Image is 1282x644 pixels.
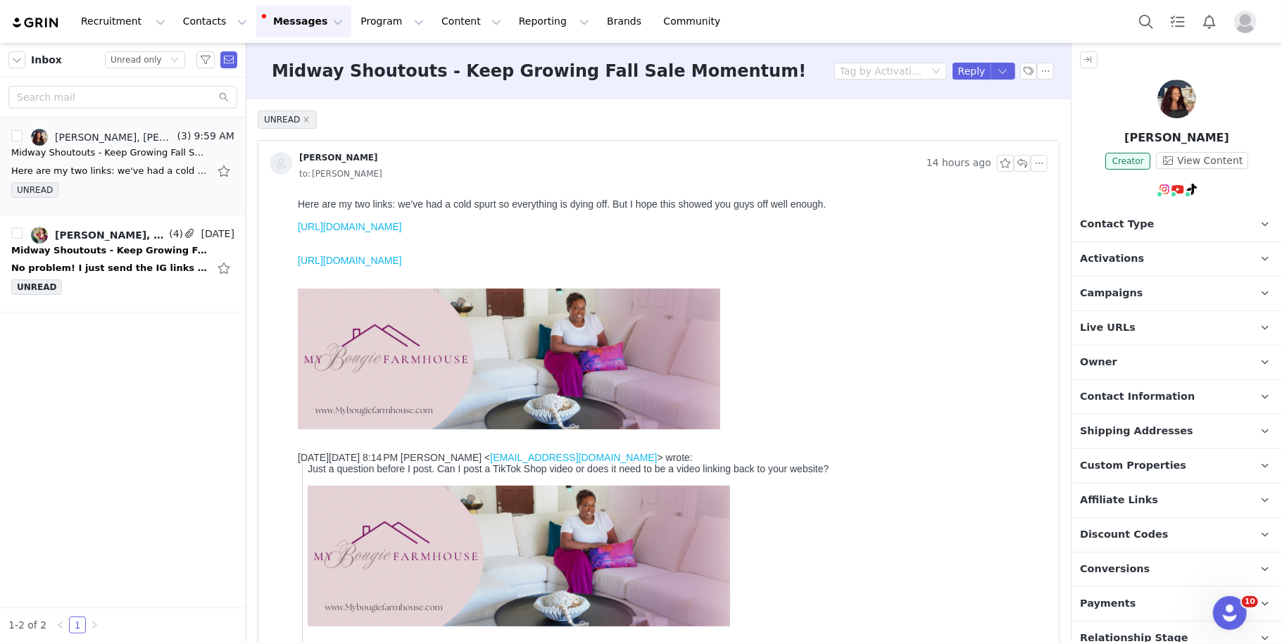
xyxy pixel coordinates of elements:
strong: final stretch [78,498,134,510]
span: Affiliate Links [1080,493,1158,508]
span: UNREAD [11,182,58,198]
li: 1 [69,617,86,633]
div: Midway Shoutouts - Keep Growing Fall Sale Momentum! [11,244,208,258]
a: Tasks [1162,6,1193,37]
span: Send Email [220,51,237,68]
a: [PERSON_NAME] [270,152,378,175]
button: Messages [256,6,351,37]
span: Inbox [31,53,62,68]
img: placeholder-profile.jpg [1234,11,1257,33]
a: [PERSON_NAME], [PERSON_NAME] [31,227,166,244]
span: Campaigns [1080,286,1143,301]
button: Notifications [1194,6,1225,37]
img: Natasha Wingate [1157,80,1196,118]
span: UNREAD [258,111,317,129]
span: our [142,498,156,510]
div: No problem! I just send the IG links but they were posted on all my socials. One of them on Faceb... [11,261,208,275]
i: icon: search [219,92,229,102]
li: Next Page [86,617,103,633]
button: Reporting [510,6,598,37]
i: icon: left [56,621,65,629]
div: [PERSON_NAME], [PERSON_NAME] [55,229,166,241]
a: [EMAIL_ADDRESS][DOMAIN_NAME] [208,456,375,467]
div: [DATE][DATE] 8:14 PM [PERSON_NAME] < > wrote: [6,259,750,270]
strong: @garden_in_minutes [115,625,215,636]
div: Here are my two links: we’ve had a cold spurt so everything is dying off. But I hope this showed ... [6,6,750,17]
strong: [DATE] [389,498,421,510]
input: Search mail [8,86,237,108]
a: [URL][DOMAIN_NAME] [6,62,110,73]
button: Recruitment [73,6,174,37]
span: Hi [PERSON_NAME], [26,477,122,488]
span: Activations [1080,251,1144,267]
a: [PERSON_NAME], [PERSON_NAME], [PERSON_NAME] [31,129,175,146]
iframe: Intercom live chat [1213,596,1247,630]
button: Search [1131,6,1162,37]
button: Program [352,6,432,37]
img: instagram.svg [1159,184,1170,195]
span: 14 hours ago [926,155,991,172]
a: watch here [533,524,581,535]
a: [EMAIL_ADDRESS][DOMAIN_NAME] [198,259,365,270]
img: ✨ [26,545,41,560]
div: Tag by Activation [840,64,923,78]
span: Contact Type [1080,217,1154,232]
a: [URL][DOMAIN_NAME] [6,28,110,39]
span: Live URLs [1080,320,1136,336]
span: Contact Information [1080,389,1195,405]
p: [PERSON_NAME] [1072,130,1282,146]
i: icon: right [90,621,99,629]
div: [DATE][DATE] 3:46 PM [PERSON_NAME] < > wrote: [15,456,750,467]
img: placeholder-contacts.jpeg [270,152,292,175]
span: recent [396,524,423,535]
img: AIorK4zpSQkTpmL_MNergIy8w_6OZIvafSZe8ziEq8gG3CmVaZi1MK-cYf7in3IhUgXWHPV27W14WgHreIE6 [15,293,438,434]
i: icon: close [303,116,310,123]
li: Previous Page [52,617,69,633]
a: Brands [598,6,654,37]
div: Just a question before I post. Can I post a TikTok Shop video or does it need to be a video linki... [15,270,750,434]
h3: Midway Shoutouts - Keep Growing Fall Sale Momentum! [272,58,806,84]
div: [PERSON_NAME], [PERSON_NAME], [PERSON_NAME] [55,132,175,143]
button: Reply [953,63,991,80]
strong: 15% off sitewide [452,498,529,510]
div: Midway Shoutouts - Keep Growing Fall Sale Momentum! [11,146,208,160]
img: AIorK4zpSQkTpmL_MNergIy8w_6OZIvafSZe8ziEq8gG3CmVaZi1MK-cYf7in3IhUgXWHPV27W14WgHreIE6 [6,96,428,236]
div: Here are my two links: we've had a cold spurt so everything is dying off. But I hope this showed ... [11,164,208,178]
button: Contacts [175,6,256,37]
a: 1 [70,617,85,633]
strong: final reminder [275,550,340,562]
div: [PERSON_NAME] 14 hours agoto:[PERSON_NAME] [258,141,1059,193]
button: View Content [1156,152,1248,169]
span: We’re in the of Annual Fall Sale! Y have until to grab with your code: [PERSON_NAME]-fall15 [26,498,705,510]
span: UNREAD [11,279,62,295]
img: 317b39f8-1d2a-41be-b35e-c50aec18aafb.jpg [31,129,48,146]
span: Custom Properties [1080,458,1186,474]
span: We’ve loved seeing your content roll in, and wanted to shout out [PERSON_NAME]’s reel for a littl... [26,524,597,535]
span: Owner [1080,355,1117,370]
span: Discount Codes [1080,527,1168,543]
span: Creator [1105,153,1151,170]
button: Profile [1226,11,1271,33]
img: 1ab51e4f-9a4c-4f31-9e93-28a85e9a9e29.jpg [31,227,48,244]
a: Community [655,6,736,37]
span: Shipping Addresses [1080,424,1193,439]
span: Conversions [1080,562,1150,577]
div: [PERSON_NAME] [299,152,378,163]
span: our audience (shoppers) [239,498,346,510]
span: Now’s the time to post if you haven’t yet, or to share a with your audience. Most sales come in t... [26,550,740,573]
img: grin logo [11,16,61,30]
span: Payments [1080,596,1136,612]
i: icon: down [170,56,179,65]
span: Quick notes: [26,583,86,594]
button: Content [433,6,510,37]
span: Be sure to tag so we can share your posts in our Stories! [54,625,399,636]
li: 1-2 of 2 [8,617,46,633]
span: 10 [1242,596,1258,607]
div: Unread only [111,52,162,68]
i: icon: down [932,67,941,77]
img: 👏 [584,519,597,533]
span: Tomato Cages are currently on pre-order, so codes won’t apply there, but Garden Grids and All-In-... [54,604,742,615]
